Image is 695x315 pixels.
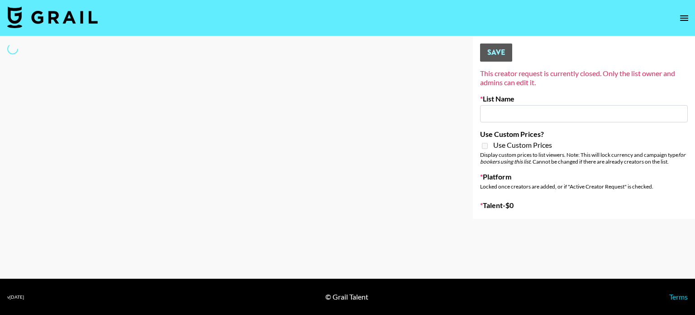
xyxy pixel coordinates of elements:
label: Use Custom Prices? [480,130,688,139]
span: Use Custom Prices [493,141,552,150]
div: This creator request is currently closed. Only the list owner and admins can edit it. [480,69,688,87]
button: Save [480,44,512,62]
div: Display custom prices to list viewers. Note: This will lock currency and campaign type . Cannot b... [480,151,688,165]
div: Locked once creators are added, or if "Active Creator Request" is checked. [480,183,688,190]
div: v [DATE] [7,294,24,300]
a: Terms [669,292,688,301]
img: Grail Talent [7,6,98,28]
div: © Grail Talent [325,292,368,301]
em: for bookers using this list [480,151,685,165]
label: List Name [480,94,688,103]
label: Platform [480,172,688,181]
label: Talent - $ 0 [480,201,688,210]
button: open drawer [675,9,693,27]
